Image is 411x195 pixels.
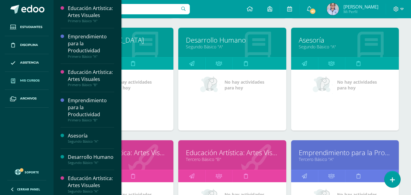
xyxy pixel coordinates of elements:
a: Archivos [5,90,49,108]
div: Educación Artística: Artes Visuales [68,69,114,83]
a: Soporte [7,168,46,176]
input: Busca un usuario... [57,4,190,14]
a: Educación Artística: Artes VisualesPrimero Básico "A" [68,5,114,23]
span: No hay actividades para hoy [337,79,377,91]
a: Disciplina [5,36,49,54]
div: Primero Básico "B" [68,118,114,122]
div: Desarrollo Humano [68,154,114,161]
span: Soporte [25,170,39,174]
div: Emprendimiento para la Productividad [68,33,114,54]
div: Emprendimiento para la Productividad [68,97,114,118]
img: no_activities_small.png [313,76,333,94]
img: 1dda184af6efa5d482d83f07e0e6c382.png [327,3,339,15]
a: Educación Artística: Artes VisualesSegundo Básico "A" [68,175,114,193]
a: Tercero Básico "A" [299,156,391,162]
a: Tercero Básico "B" [186,156,278,162]
span: Archivos [20,96,37,101]
span: Estudiantes [20,25,42,30]
span: Disciplina [20,43,38,47]
div: Primero Básico "A" [68,54,114,59]
a: Emprendimiento para la ProductividadPrimero Básico "B" [68,97,114,122]
span: 41 [309,8,316,15]
a: Educación Artística: Artes Visuales [186,148,278,157]
a: Educación Artística: Artes VisualesPrimero Básico "B" [68,69,114,87]
a: Estudiantes [5,18,49,36]
a: Asesoría [299,35,391,45]
span: Asistencia [20,60,39,65]
span: [PERSON_NAME] [343,4,378,10]
a: Segundo Básico "A" [299,44,391,50]
a: Asistencia [5,54,49,72]
a: Segundo Básico "A" [186,44,278,50]
a: Mis cursos [5,72,49,90]
a: Emprendimiento para la ProductividadPrimero Básico "A" [68,33,114,58]
div: Segundo Básico "A" [68,161,114,165]
div: Primero Básico "B" [68,83,114,87]
div: Educación Artística: Artes Visuales [68,5,114,19]
img: no_activities_small.png [200,76,220,94]
a: Desarrollo HumanoSegundo Básico "A" [68,154,114,165]
div: Primero Básico "A" [68,19,114,23]
div: Educación Artística: Artes Visuales [68,175,114,189]
span: Mi Perfil [343,9,378,14]
a: AsesoríaSegundo Básico "A" [68,132,114,144]
div: Segundo Básico "A" [68,139,114,144]
span: No hay actividades para hoy [112,79,152,91]
span: No hay actividades para hoy [225,79,264,91]
span: Mis cursos [20,78,40,83]
div: Asesoría [68,132,114,139]
div: Segundo Básico "A" [68,189,114,193]
a: Emprendimiento para la Productividad [299,148,391,157]
span: Cerrar panel [17,187,40,191]
a: Desarrollo Humano [186,35,278,45]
